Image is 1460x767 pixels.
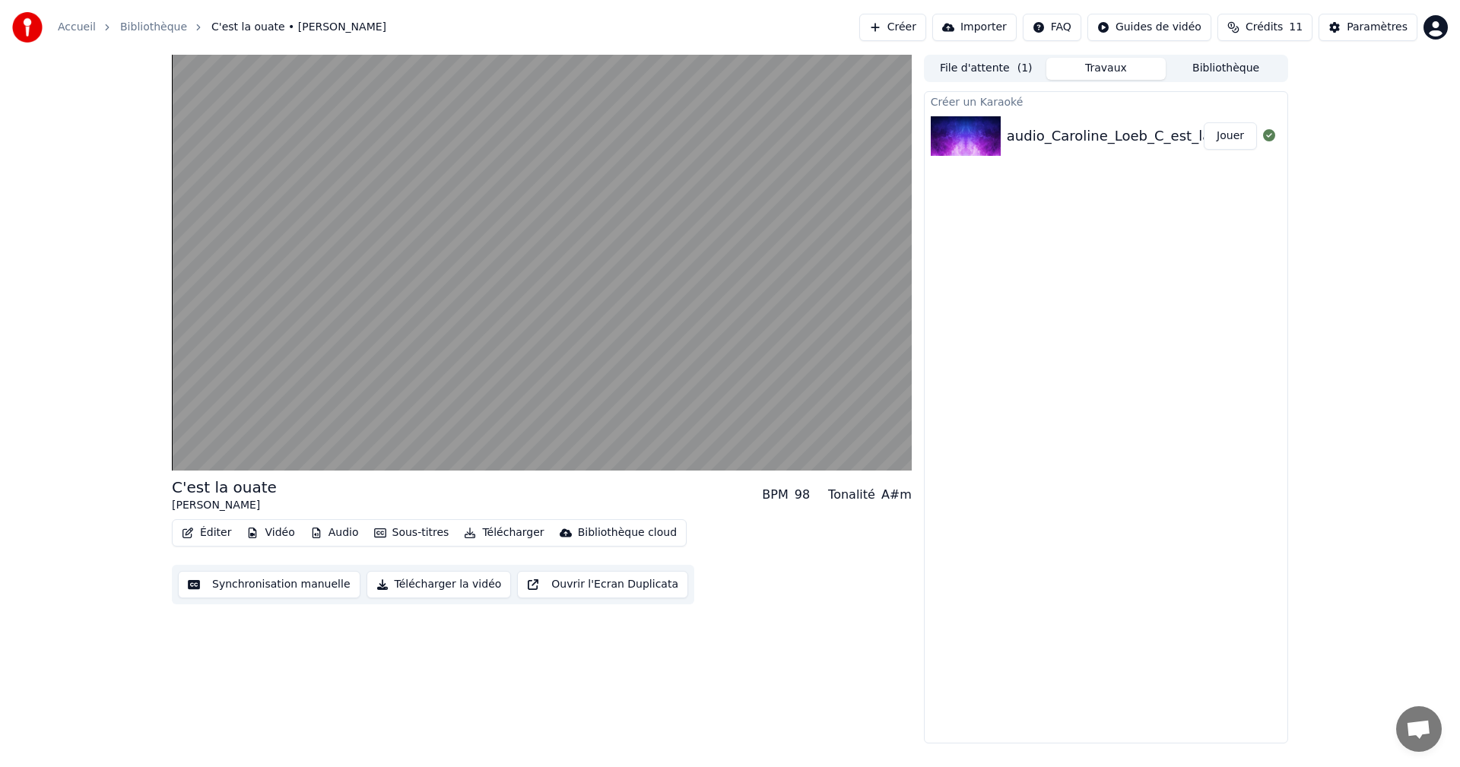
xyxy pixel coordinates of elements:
div: BPM [762,486,788,504]
button: FAQ [1023,14,1081,41]
div: Bibliothèque cloud [578,525,677,540]
button: Paramètres [1319,14,1417,41]
button: Guides de vidéo [1087,14,1211,41]
button: Audio [304,522,365,544]
span: Crédits [1246,20,1283,35]
a: Accueil [58,20,96,35]
div: 98 [795,486,810,504]
button: Télécharger la vidéo [367,571,512,598]
button: Sous-titres [368,522,455,544]
div: C'est la ouate [172,477,277,498]
img: youka [12,12,43,43]
span: C'est la ouate • [PERSON_NAME] [211,20,386,35]
nav: breadcrumb [58,20,386,35]
div: Ouvrir le chat [1396,706,1442,752]
div: audio_Caroline_Loeb_C_est_la_ouate [1007,125,1257,147]
button: Synchronisation manuelle [178,571,360,598]
button: Télécharger [458,522,550,544]
div: [PERSON_NAME] [172,498,277,513]
div: Créer un Karaoké [925,92,1287,110]
button: Jouer [1204,122,1257,150]
button: File d'attente [926,58,1046,80]
div: A#m [881,486,912,504]
button: Ouvrir l'Ecran Duplicata [517,571,688,598]
div: Tonalité [828,486,875,504]
button: Créer [859,14,926,41]
button: Travaux [1046,58,1166,80]
div: Paramètres [1347,20,1408,35]
span: ( 1 ) [1017,61,1033,76]
a: Bibliothèque [120,20,187,35]
button: Vidéo [240,522,300,544]
span: 11 [1289,20,1303,35]
button: Importer [932,14,1017,41]
button: Bibliothèque [1166,58,1286,80]
button: Éditer [176,522,237,544]
button: Crédits11 [1217,14,1312,41]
